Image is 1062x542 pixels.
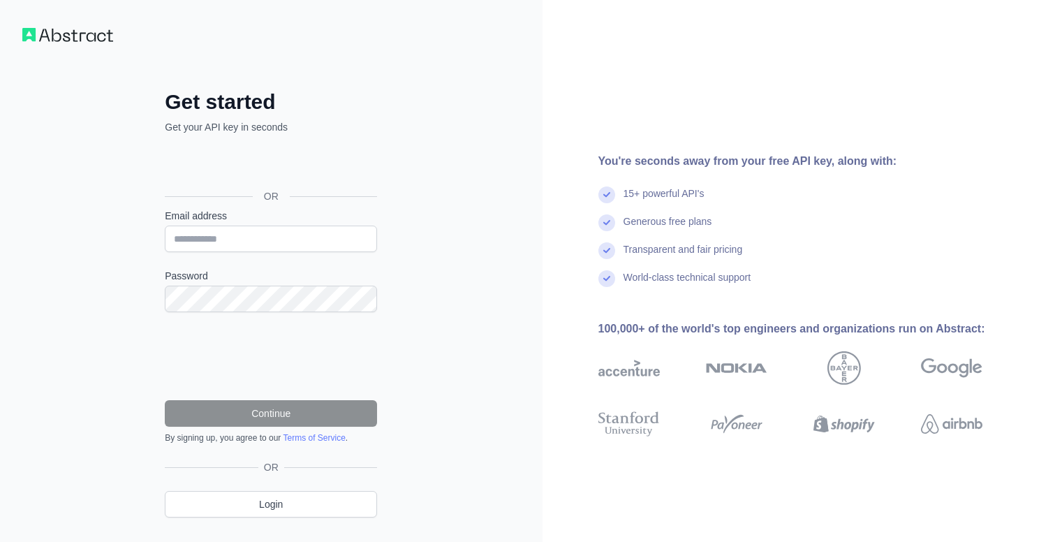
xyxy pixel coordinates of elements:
div: Generous free plans [624,214,712,242]
img: check mark [598,186,615,203]
div: You're seconds away from your free API key, along with: [598,153,1027,170]
img: shopify [813,409,875,439]
img: google [921,351,982,385]
img: check mark [598,270,615,287]
label: Password [165,269,377,283]
div: Transparent and fair pricing [624,242,743,270]
div: 15+ powerful API's [624,186,705,214]
img: stanford university [598,409,660,439]
img: nokia [706,351,767,385]
div: 100,000+ of the world's top engineers and organizations run on Abstract: [598,321,1027,337]
iframe: reCAPTCHA [165,329,377,383]
a: Terms of Service [283,433,345,443]
div: World-class technical support [624,270,751,298]
img: accenture [598,351,660,385]
img: check mark [598,242,615,259]
span: OR [258,460,284,474]
iframe: Sign in with Google Button [158,149,381,180]
h2: Get started [165,89,377,115]
img: bayer [827,351,861,385]
label: Email address [165,209,377,223]
img: Workflow [22,28,113,42]
div: By signing up, you agree to our . [165,432,377,444]
img: payoneer [706,409,767,439]
a: Login [165,491,377,518]
span: OR [253,189,290,203]
img: airbnb [921,409,982,439]
button: Continue [165,400,377,427]
img: check mark [598,214,615,231]
p: Get your API key in seconds [165,120,377,134]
